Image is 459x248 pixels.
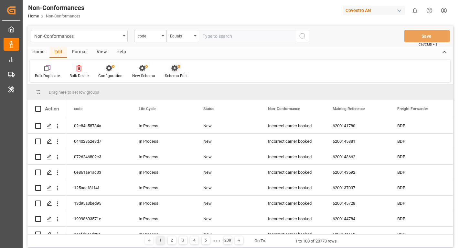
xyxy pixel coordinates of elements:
[27,47,49,58] div: Home
[213,238,220,243] div: ● ● ●
[408,3,422,18] button: show 0 new notifications
[66,165,131,180] div: 0e861ae1ac33
[69,73,89,79] div: Bulk Delete
[27,227,66,242] div: Press SPACE to select this row.
[139,119,188,133] div: In Process
[325,211,390,226] div: 6200144784
[31,30,128,42] button: open menu
[49,90,99,95] span: Drag here to set row groups
[27,134,66,149] div: Press SPACE to select this row.
[139,227,188,242] div: In Process
[98,73,123,79] div: Configuration
[325,134,390,149] div: 6200145881
[138,32,160,39] div: code
[397,196,446,211] div: BDP
[295,238,337,244] div: 1 to 100 of 20773 rows
[199,30,296,42] input: Type to search
[34,32,121,40] div: Non-Conformances
[397,165,446,180] div: BDP
[325,149,390,164] div: 6200143662
[139,212,188,226] div: In Process
[397,134,446,149] div: BDP
[166,30,199,42] button: open menu
[139,150,188,164] div: In Process
[179,236,187,244] div: 3
[343,6,405,15] div: Covestro AG
[202,236,210,244] div: 5
[66,196,131,211] div: 13d95a3bed95
[156,236,165,244] div: 1
[28,14,39,18] a: Home
[325,180,390,195] div: 6200137037
[203,165,252,180] div: New
[268,181,317,195] div: Incorrect carrier booked
[132,73,155,79] div: New Schema
[139,165,188,180] div: In Process
[203,107,214,111] span: Status
[203,119,252,133] div: New
[66,227,131,242] div: 1aafda4ed821
[397,107,428,111] span: Freight Forwarder
[268,119,317,133] div: Incorrect carrier booked
[74,107,82,111] span: code
[343,4,408,16] button: Covestro AG
[27,211,66,227] div: Press SPACE to select this row.
[66,149,131,164] div: 0726246802c3
[203,181,252,195] div: New
[139,134,188,149] div: In Process
[27,165,66,180] div: Press SPACE to select this row.
[92,47,112,58] div: View
[325,165,390,180] div: 6200143592
[419,42,437,47] span: Ctrl/CMD + S
[296,30,309,42] button: search button
[268,134,317,149] div: Incorrect carrier booked
[397,181,446,195] div: BDP
[268,212,317,226] div: Incorrect carrier booked
[139,181,188,195] div: In Process
[139,107,155,111] span: Life Cycle
[224,236,232,244] div: 208
[139,196,188,211] div: In Process
[422,3,437,18] button: Help Center
[268,165,317,180] div: Incorrect carrier booked
[170,32,192,39] div: Equals
[325,227,390,242] div: 6200141113
[27,196,66,211] div: Press SPACE to select this row.
[268,107,300,111] span: Non-Conformance
[333,107,365,111] span: Mainleg Reference
[28,3,84,13] div: Non-Conformances
[404,30,450,42] button: Save
[268,196,317,211] div: Incorrect carrier booked
[27,149,66,165] div: Press SPACE to select this row.
[190,236,198,244] div: 4
[66,134,131,149] div: 04402862e3d7
[203,212,252,226] div: New
[397,119,446,133] div: BDP
[112,47,131,58] div: Help
[27,180,66,196] div: Press SPACE to select this row.
[325,196,390,211] div: 6200145728
[134,30,166,42] button: open menu
[67,47,92,58] div: Format
[325,118,390,133] div: 6200141780
[35,73,60,79] div: Bulk Duplicate
[268,227,317,242] div: Incorrect carrier booked
[27,118,66,134] div: Press SPACE to select this row.
[168,236,176,244] div: 2
[66,180,131,195] div: 125aaef81f4f
[397,212,446,226] div: BDP
[254,238,266,244] div: Go To:
[45,106,59,112] div: Action
[49,47,67,58] div: Edit
[203,227,252,242] div: New
[268,150,317,164] div: Incorrect carrier booked
[165,73,187,79] div: Schema Edit
[203,134,252,149] div: New
[397,227,446,242] div: BDP
[203,150,252,164] div: New
[397,150,446,164] div: BDP
[203,196,252,211] div: New
[66,118,131,133] div: 02e84a58734a
[66,211,131,226] div: 19998693571e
